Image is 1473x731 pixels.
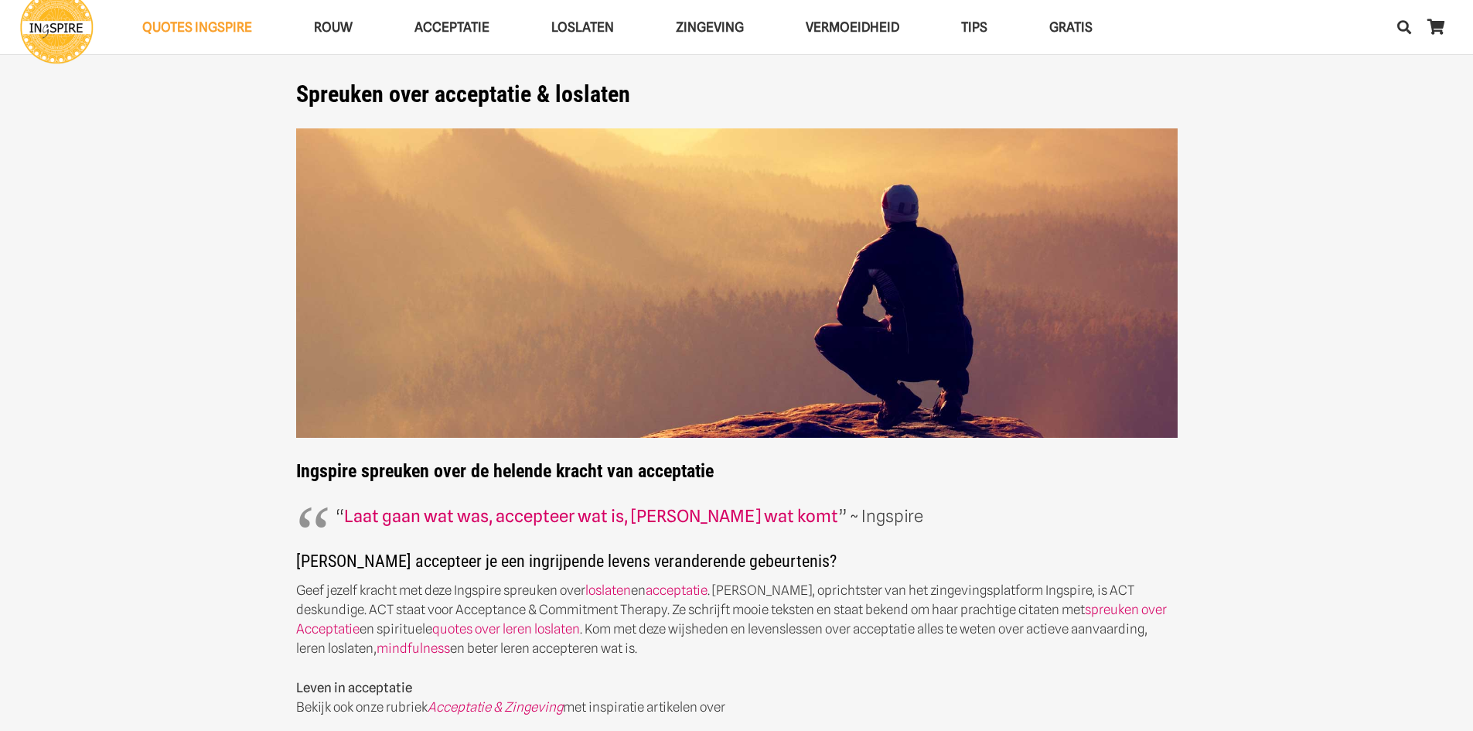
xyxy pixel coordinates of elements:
[432,621,580,637] a: quotes over leren loslaten
[296,581,1178,658] p: Geef jezelf kracht met deze Ingspire spreuken over en . [PERSON_NAME], oprichtster van het zingev...
[336,502,1138,531] p: “ ” ~ Ingspire
[296,128,1178,439] img: Quotes en Spreuken van Ingspire over de Helende Kracht van Acceptatie
[296,680,412,695] strong: Leven in acceptatie
[1049,19,1093,35] span: GRATIS
[296,678,1178,717] p: Bekijk ook onze rubriek met inspiratie artikelen over
[551,19,614,35] span: Loslaten
[1389,8,1420,46] a: Zoeken
[806,19,899,35] span: VERMOEIDHEID
[676,19,744,35] span: Zingeving
[142,19,252,35] span: QUOTES INGSPIRE
[645,8,775,47] a: ZingevingZingeving Menu
[930,8,1018,47] a: TIPSTIPS Menu
[377,640,450,656] a: mindfulness
[961,19,987,35] span: TIPS
[585,582,631,598] a: loslaten
[775,8,930,47] a: VERMOEIDHEIDVERMOEIDHEID Menu
[520,8,645,47] a: LoslatenLoslaten Menu
[296,80,1178,108] h1: Spreuken over acceptatie & loslaten
[314,19,353,35] span: ROUW
[283,8,384,47] a: ROUWROUW Menu
[344,506,838,526] a: Laat gaan wat was, accepteer wat is, [PERSON_NAME] wat komt
[296,551,1178,581] h3: [PERSON_NAME] accepteer je een ingrijpende levens veranderende gebeurtenis?
[646,582,708,598] a: acceptatie
[1018,8,1124,47] a: GRATISGRATIS Menu
[111,8,283,47] a: QUOTES INGSPIREQUOTES INGSPIRE Menu
[296,128,1178,483] strong: Ingspire spreuken over de helende kracht van acceptatie
[384,8,520,47] a: AcceptatieAcceptatie Menu
[428,699,563,715] a: Acceptatie & Zingeving
[414,19,489,35] span: Acceptatie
